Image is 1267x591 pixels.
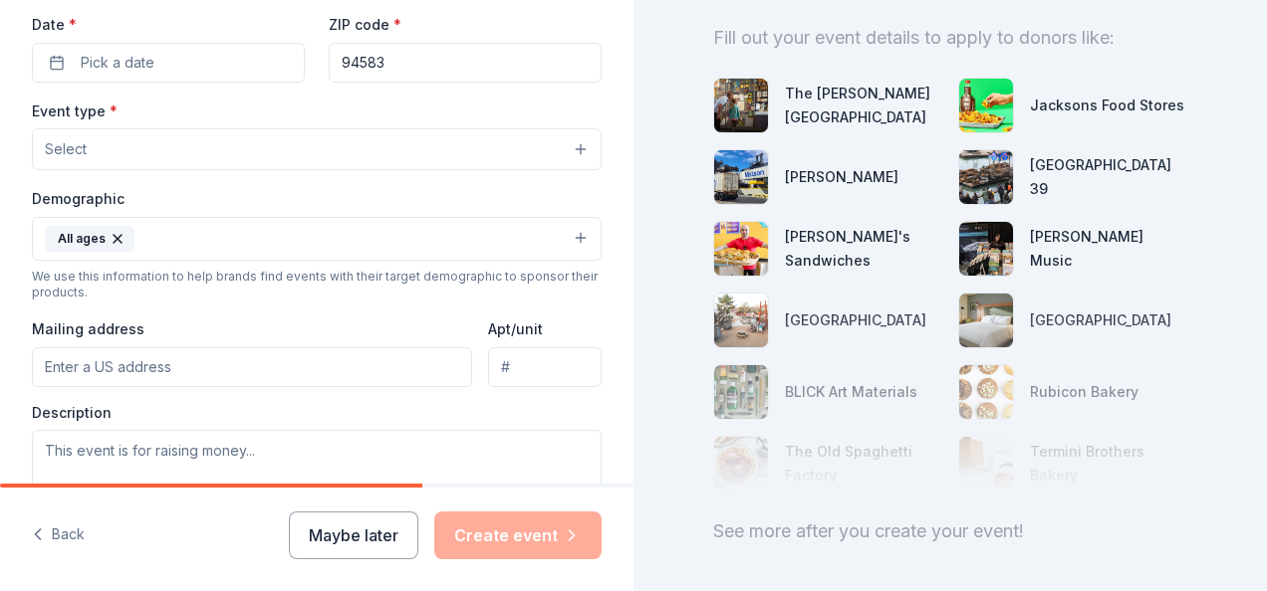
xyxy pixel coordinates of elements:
label: Description [32,403,112,423]
button: All ages [32,217,602,261]
label: Date [32,15,305,35]
div: We use this information to help brands find events with their target demographic to sponsor their... [32,269,602,300]
button: Select [32,128,602,170]
label: Demographic [32,189,125,209]
label: Mailing address [32,319,144,339]
div: See more after you create your event! [713,515,1187,547]
img: photo for Matson [714,150,768,204]
div: [PERSON_NAME] [785,165,898,189]
img: photo for San Francisco Pier 39 [959,150,1013,204]
img: photo for The Walt Disney Museum [714,79,768,132]
button: Pick a date [32,43,305,83]
span: Pick a date [81,51,154,75]
div: [GEOGRAPHIC_DATA] 39 [1030,153,1187,201]
input: # [488,347,602,387]
div: Jacksons Food Stores [1030,94,1184,117]
label: Apt/unit [488,319,543,339]
div: All ages [45,226,134,252]
button: Maybe later [289,511,418,559]
img: photo for Ike's Sandwiches [714,222,768,276]
img: photo for Jacksons Food Stores [959,79,1013,132]
input: Enter a US address [32,347,472,387]
span: Select [45,137,87,161]
input: 12345 (U.S. only) [329,43,602,83]
label: Event type [32,101,118,121]
label: ZIP code [329,15,401,35]
div: The [PERSON_NAME][GEOGRAPHIC_DATA] [785,82,942,129]
img: photo for Alfred Music [959,222,1013,276]
div: Fill out your event details to apply to donors like: [713,22,1187,54]
div: [PERSON_NAME]'s Sandwiches [785,225,942,273]
div: [PERSON_NAME] Music [1030,225,1187,273]
button: Back [32,514,85,556]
